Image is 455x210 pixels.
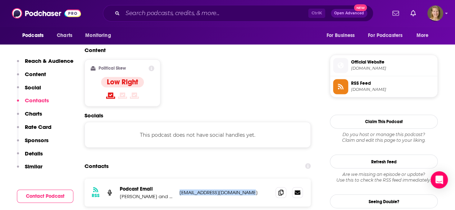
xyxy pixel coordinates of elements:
button: Reach & Audience [17,57,73,71]
button: Contact Podcast [17,190,73,203]
button: Sponsors [17,137,49,150]
p: Reach & Audience [25,57,73,64]
button: Similar [17,163,42,176]
button: Content [17,71,46,84]
p: Rate Card [25,123,51,130]
div: Claim and edit this page to your liking. [330,131,438,143]
span: Monitoring [85,31,111,41]
span: For Business [326,31,355,41]
button: Refresh Feed [330,154,438,168]
p: Similar [25,163,42,170]
button: open menu [17,29,53,42]
span: redcircle.com [351,66,434,71]
a: Show notifications dropdown [390,7,402,19]
button: Details [17,150,43,163]
button: Social [17,84,41,97]
div: Open Intercom Messenger [431,171,448,188]
a: RSS Feed[DOMAIN_NAME] [333,79,434,94]
span: RSS Feed [351,80,434,87]
a: Show notifications dropdown [408,7,419,19]
h3: RSS [92,192,100,198]
span: More [417,31,429,41]
img: User Profile [427,5,443,21]
span: Charts [57,31,72,41]
input: Search podcasts, credits, & more... [123,8,308,19]
button: Claim This Podcast [330,115,438,129]
h2: Content [85,47,305,53]
a: Official Website[DOMAIN_NAME] [333,58,434,73]
p: Sponsors [25,137,49,144]
p: Details [25,150,43,157]
span: For Podcasters [368,31,402,41]
span: Do you host or manage this podcast? [330,131,438,137]
button: open menu [80,29,120,42]
button: Open AdvancedNew [331,9,367,18]
p: Contacts [25,97,49,104]
button: Charts [17,110,42,123]
span: feeds.redcircle.com [351,87,434,92]
p: Podcast Email [120,186,174,192]
span: Logged in as tvdockum [427,5,443,21]
span: Podcasts [22,31,44,41]
button: open menu [411,29,438,42]
p: Content [25,71,46,78]
h2: Political Skew [99,66,126,71]
img: Podchaser - Follow, Share and Rate Podcasts [12,6,81,20]
button: open menu [321,29,364,42]
h2: Contacts [85,159,109,173]
a: Charts [52,29,77,42]
p: [PERSON_NAME] and [DEMOGRAPHIC_DATA][PERSON_NAME] [120,193,174,199]
div: Search podcasts, credits, & more... [103,5,373,22]
div: Are we missing an episode or update? Use this to check the RSS feed immediately. [330,171,438,183]
span: Open Advanced [334,11,364,15]
p: Social [25,84,41,91]
span: New [354,4,367,11]
button: open menu [363,29,413,42]
button: Contacts [17,97,49,110]
div: This podcast does not have social handles yet. [85,122,311,148]
p: [EMAIL_ADDRESS][DOMAIN_NAME] [179,189,270,195]
span: Official Website [351,59,434,65]
span: Ctrl K [308,9,325,18]
p: Charts [25,110,42,117]
a: Seeing Double? [330,194,438,208]
h4: Low Right [107,78,138,87]
h2: Socials [85,112,311,119]
button: Rate Card [17,123,51,137]
button: Show profile menu [427,5,443,21]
